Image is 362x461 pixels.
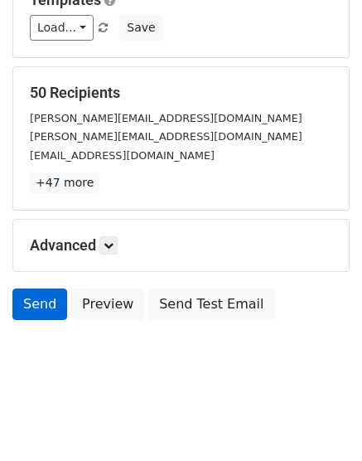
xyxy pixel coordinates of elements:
[30,112,302,124] small: [PERSON_NAME][EMAIL_ADDRESS][DOMAIN_NAME]
[30,236,332,255] h5: Advanced
[12,289,67,320] a: Send
[30,149,215,162] small: [EMAIL_ADDRESS][DOMAIN_NAME]
[119,15,162,41] button: Save
[30,130,302,143] small: [PERSON_NAME][EMAIL_ADDRESS][DOMAIN_NAME]
[30,15,94,41] a: Load...
[71,289,144,320] a: Preview
[30,84,332,102] h5: 50 Recipients
[30,172,99,193] a: +47 more
[148,289,274,320] a: Send Test Email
